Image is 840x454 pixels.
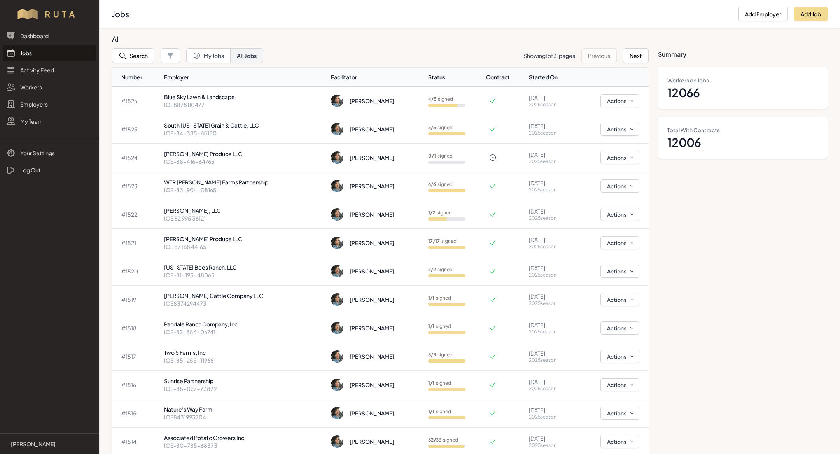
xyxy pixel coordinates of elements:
[112,87,161,115] td: # 1526
[428,295,434,301] b: 1 / 1
[164,377,325,385] p: Sunrise Partnership
[164,349,325,356] p: Two S Farms, Inc
[428,408,451,415] p: signed
[428,380,434,386] b: 1 / 1
[350,154,394,161] div: [PERSON_NAME]
[164,356,325,364] p: IOE-85-255-11968
[428,437,441,443] b: 32 / 33
[186,48,231,63] button: My Jobs
[600,350,639,363] button: Actions
[529,300,572,307] p: 2025 season
[529,357,572,363] p: 2025 season
[529,122,572,130] p: [DATE]
[3,62,96,78] a: Activity Feed
[112,286,161,314] td: # 1519
[738,7,788,21] button: Add Employer
[600,321,639,335] button: Actions
[529,215,572,221] p: 2025 season
[428,408,434,414] b: 1 / 1
[164,442,325,449] p: IOE-80-785-68373
[667,86,818,100] dd: 12066
[529,272,572,278] p: 2025 season
[428,266,453,273] p: signed
[600,236,639,249] button: Actions
[350,438,394,445] div: [PERSON_NAME]
[529,442,572,449] p: 2025 season
[667,76,818,84] dt: Workers on Jobs
[600,151,639,164] button: Actions
[112,314,161,342] td: # 1518
[3,96,96,112] a: Employers
[428,380,451,386] p: signed
[3,114,96,129] a: My Team
[428,96,453,102] p: signed
[529,130,572,136] p: 2025 season
[164,320,325,328] p: Pandale Ranch Company, Inc
[112,115,161,144] td: # 1525
[350,125,394,133] div: [PERSON_NAME]
[428,181,436,187] b: 6 / 6
[350,296,394,303] div: [PERSON_NAME]
[164,235,325,243] p: [PERSON_NAME] Produce LLC
[350,352,394,360] div: [PERSON_NAME]
[600,208,639,221] button: Actions
[164,129,325,137] p: IOE-84-385-65180
[428,352,453,358] p: signed
[600,378,639,391] button: Actions
[667,126,818,134] dt: Total With Contracts
[112,200,161,229] td: # 1522
[112,229,161,257] td: # 1521
[350,210,394,218] div: [PERSON_NAME]
[164,300,325,307] p: IOE8374294473
[112,68,161,87] th: Number
[3,79,96,95] a: Workers
[164,93,325,101] p: Blue Sky Lawn & Landscape
[6,440,93,448] a: [PERSON_NAME]
[428,238,457,244] p: signed
[428,124,436,130] b: 5 / 5
[112,34,642,44] h3: All
[529,94,572,102] p: [DATE]
[112,144,161,172] td: # 1524
[428,124,453,131] p: signed
[529,293,572,300] p: [DATE]
[526,68,575,87] th: Started On
[553,52,575,59] span: 31 pages
[529,321,572,329] p: [DATE]
[529,187,572,193] p: 2025 season
[164,413,325,421] p: IOE8431993704
[350,239,394,247] div: [PERSON_NAME]
[164,263,325,271] p: [US_STATE] Bees Ranch, LLC
[529,264,572,272] p: [DATE]
[164,101,325,109] p: IOE8878110477
[328,68,425,87] th: Facilitator
[428,153,453,159] p: signed
[600,293,639,306] button: Actions
[164,405,325,413] p: Nature's Way Farm
[529,179,572,187] p: [DATE]
[428,437,458,443] p: signed
[600,407,639,420] button: Actions
[794,7,828,21] button: Add Job
[164,292,325,300] p: [PERSON_NAME] Cattle Company LLC
[164,214,325,222] p: IOE 82 995 36121
[529,207,572,215] p: [DATE]
[428,295,451,301] p: signed
[230,48,263,63] button: All Jobs
[350,182,394,190] div: [PERSON_NAME]
[112,48,154,63] button: Search
[529,406,572,414] p: [DATE]
[350,409,394,417] div: [PERSON_NAME]
[428,210,452,216] p: signed
[350,97,394,105] div: [PERSON_NAME]
[3,162,96,178] a: Log Out
[350,381,394,389] div: [PERSON_NAME]
[428,323,451,330] p: signed
[112,9,732,19] h2: Jobs
[529,244,572,250] p: 2025 season
[529,151,572,158] p: [DATE]
[428,238,440,244] b: 17 / 17
[529,329,572,335] p: 2025 season
[428,96,436,102] b: 4 / 5
[428,153,436,159] b: 0 / 1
